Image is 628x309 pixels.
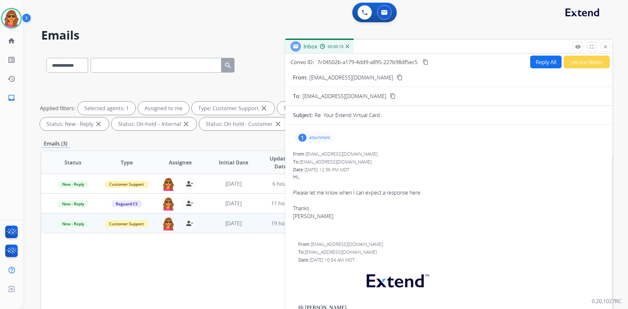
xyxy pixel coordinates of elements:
[225,220,242,227] span: [DATE]
[224,61,232,69] mat-icon: search
[358,266,436,292] img: extend.png
[298,241,604,248] div: From:
[293,204,604,212] div: Thanks
[293,212,604,220] div: [PERSON_NAME]
[293,173,604,181] div: Hi,
[112,200,142,207] span: Reguard CS
[592,297,621,305] p: 0.20.1027RC
[315,111,380,119] p: Re: Your Extend Virtual Card
[40,117,109,130] div: Status: New - Reply
[271,200,304,207] span: 11 hours ago
[2,9,21,27] img: avatar
[64,159,81,166] span: Status
[95,120,102,128] mat-icon: close
[112,117,197,130] div: Status: On-hold – Internal
[304,43,317,50] span: Inbox
[78,102,135,115] div: Selected agents: 1
[162,217,175,231] img: agent-avatar
[390,93,396,99] mat-icon: content_copy
[121,159,133,166] span: Type
[58,200,88,207] span: New - Reply
[589,44,595,50] mat-icon: fullscreen
[260,104,268,112] mat-icon: close
[564,56,610,68] button: Secure Notes
[293,166,604,173] div: Date:
[309,135,330,140] p: attachment
[41,29,612,42] h2: Emails
[303,92,386,100] span: [EMAIL_ADDRESS][DOMAIN_NAME]
[225,180,242,187] span: [DATE]
[58,220,88,227] span: New - Reply
[8,75,15,83] mat-icon: history
[219,159,248,166] span: Initial Date
[8,37,15,45] mat-icon: home
[305,166,349,173] span: [DATE] 12:36 PM MDT
[293,111,313,119] p: Subject:
[162,177,175,191] img: agent-avatar
[105,220,148,227] span: Customer Support
[293,159,604,165] div: To:
[575,44,581,50] mat-icon: remove_red_eye
[192,102,274,115] div: Type: Customer Support
[41,140,70,148] p: Emails (3)
[298,134,306,142] div: 1
[105,181,148,188] span: Customer Support
[162,197,175,211] img: agent-avatar
[530,56,562,68] button: Reply All
[423,59,428,65] mat-icon: content_copy
[8,94,15,102] mat-icon: inbox
[290,58,314,66] p: Convo ID:
[199,117,288,130] div: Status: On-hold - Customer
[293,189,604,197] div: Please let me know when I can expect a response here.
[185,180,193,188] mat-icon: person_remove
[8,56,15,64] mat-icon: list_alt
[293,151,604,157] div: From:
[138,102,189,115] div: Assigned to me
[182,120,190,128] mat-icon: close
[274,120,282,128] mat-icon: close
[317,59,418,66] span: 7c04502b-a179-4dd9-a895-227b98df5ec5
[311,241,383,247] span: [EMAIL_ADDRESS][DOMAIN_NAME]
[602,44,608,50] mat-icon: close
[305,151,377,157] span: [EMAIL_ADDRESS][DOMAIN_NAME]
[293,92,301,100] p: To:
[266,155,296,170] span: Updated Date
[40,104,75,112] p: Applied filters:
[185,219,193,227] mat-icon: person_remove
[310,257,355,263] span: [DATE] 10:54 AM MDT
[298,257,604,263] div: Date:
[271,220,304,227] span: 19 hours ago
[185,199,193,207] mat-icon: person_remove
[328,44,343,49] span: 00:00:19
[225,200,242,207] span: [DATE]
[305,249,377,255] span: [EMAIL_ADDRESS][DOMAIN_NAME]
[293,74,307,81] p: From:
[397,75,403,80] mat-icon: content_copy
[169,159,192,166] span: Assignee
[300,159,372,165] span: [EMAIL_ADDRESS][DOMAIN_NAME]
[298,249,604,255] div: To:
[309,74,393,81] p: [EMAIL_ADDRESS][DOMAIN_NAME]
[277,102,363,115] div: Type: Shipping Protection
[272,180,302,187] span: 6 hours ago
[58,181,88,188] span: New - Reply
